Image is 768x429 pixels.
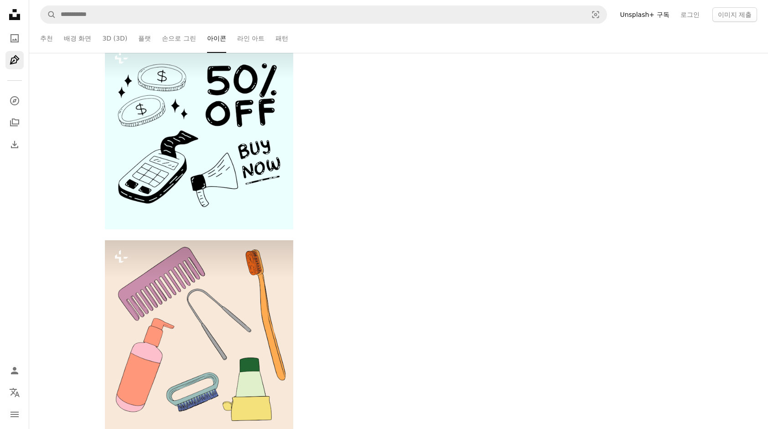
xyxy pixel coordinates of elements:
a: 일러스트 [5,51,24,69]
a: 추천 [40,24,53,53]
a: 홈 — Unsplash [5,5,24,26]
button: 시각적 검색 [585,6,607,23]
a: 패턴 [275,24,288,53]
a: 3D (3D) [102,24,127,53]
a: 컬렉션 [5,114,24,132]
a: 손으로 그린 [162,24,196,53]
img: 확성기가 있는 전화기 사진 [105,41,293,229]
button: 언어 [5,383,24,402]
button: 메뉴 [5,405,24,424]
button: Unsplash 검색 [41,6,56,23]
a: 배경 화면 [64,24,91,53]
a: 사진 [5,29,24,47]
a: 욕실 용품: 칫솔, 빗, 비누, 혀 스크레이퍼 등 [105,330,293,338]
img: 욕실 용품: 칫솔, 빗, 비누, 혀 스크레이퍼 등 [105,240,293,429]
button: 이미지 제출 [712,7,757,22]
a: Unsplash+ 구독 [614,7,675,22]
form: 사이트 전체에서 이미지 찾기 [40,5,607,24]
a: 다운로드 내역 [5,135,24,154]
a: 확성기가 있는 전화기 사진 [105,131,293,139]
a: 로그인 / 가입 [5,362,24,380]
a: 탐색 [5,92,24,110]
a: 플랫 [138,24,151,53]
a: 라인 아트 [237,24,265,53]
a: 로그인 [675,7,705,22]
